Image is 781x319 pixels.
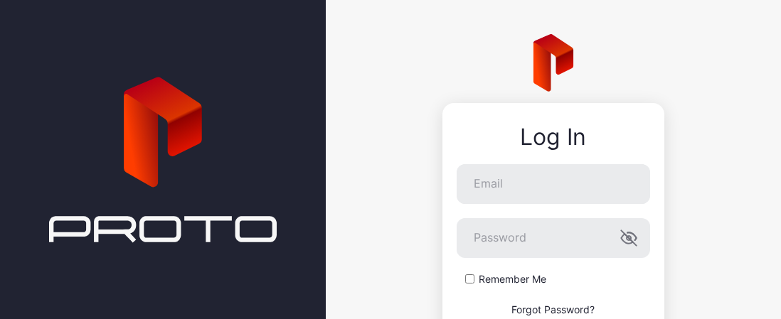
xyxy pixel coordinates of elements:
label: Remember Me [479,272,546,286]
a: Forgot Password? [511,303,595,315]
button: Password [620,229,637,247]
div: Log In [457,124,650,150]
input: Password [457,218,650,258]
input: Email [457,164,650,204]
